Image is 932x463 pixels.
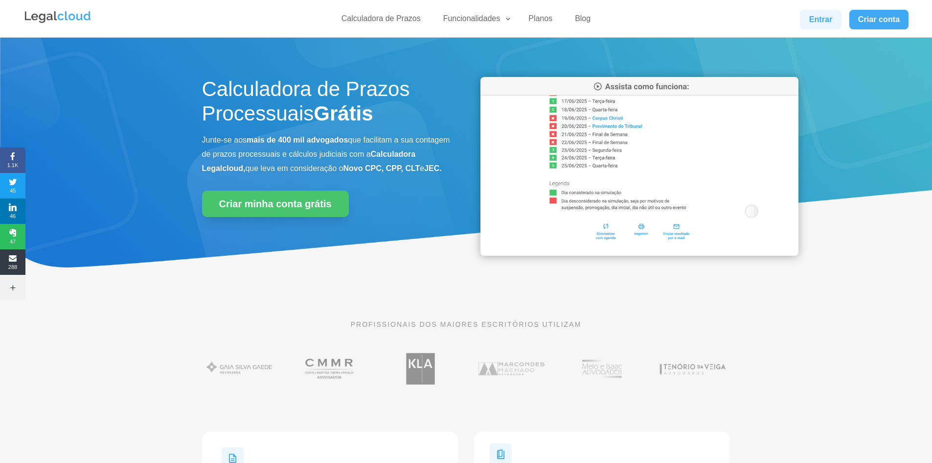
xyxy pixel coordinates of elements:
[569,14,596,28] a: Blog
[202,150,416,172] b: Calculadora Legalcloud,
[314,102,373,125] strong: Grátis
[383,348,458,390] img: Koury Lopes Advogados
[523,14,558,28] a: Planos
[202,191,349,217] a: Criar minha conta grátis
[23,18,92,26] a: Logo da Legalcloud
[474,348,549,390] img: Marcondes Machado Advogados utilizam a Legalcloud
[202,348,277,390] img: Gaia Silva Gaede Advogados Associados
[343,164,420,172] b: Novo CPC, CPP, CLT
[202,319,730,330] p: PROFISSIONAIS DOS MAIORES ESCRITÓRIOS UTILIZAM
[480,249,798,257] a: Calculadora de Prazos Processuais da Legalcloud
[800,10,841,29] a: Entrar
[247,136,348,144] b: mais de 400 mil advogados
[202,133,452,175] p: Junte-se aos que facilitam a sua contagem de prazos processuais e cálculos judiciais com a que le...
[336,14,427,28] a: Calculadora de Prazos
[437,14,512,28] a: Funcionalidades
[655,348,730,390] img: Tenório da Veiga Advogados
[849,10,909,29] a: Criar conta
[480,77,798,256] img: Calculadora de Prazos Processuais da Legalcloud
[565,348,639,390] img: Profissionais do escritório Melo e Isaac Advogados utilizam a Legalcloud
[23,10,92,24] img: Legalcloud Logo
[202,77,452,131] h1: Calculadora de Prazos Processuais
[293,348,367,390] img: Costa Martins Meira Rinaldi Advogados
[424,164,442,172] b: JEC.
